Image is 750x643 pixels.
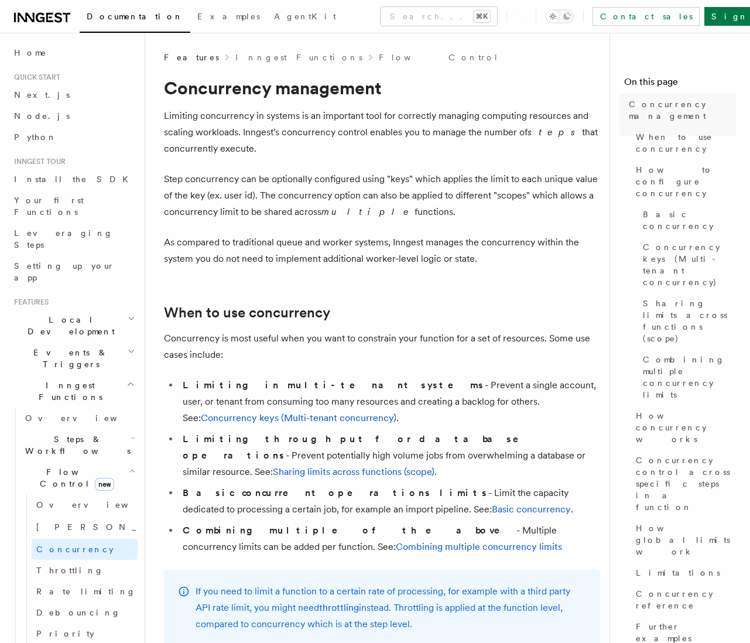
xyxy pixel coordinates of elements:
[36,522,208,532] span: [PERSON_NAME]
[164,52,219,63] span: Features
[164,77,600,98] h1: Concurrency management
[179,377,600,426] li: - Prevent a single account, user, or tenant from consuming too many resources and creating a back...
[631,562,736,583] a: Limitations
[197,12,260,21] span: Examples
[36,608,121,617] span: Debouncing
[9,347,128,370] span: Events & Triggers
[164,330,600,363] p: Concurrency is most useful when you want to constrain your function for a set of resources. Some ...
[638,293,736,349] a: Sharing limits across functions (scope)
[546,9,574,23] button: Toggle dark mode
[235,52,362,63] a: Inngest Functions
[201,412,396,423] a: Concurrency keys (Multi-tenant concurrency)
[9,126,138,148] a: Python
[36,566,104,575] span: Throttling
[396,541,562,552] a: Combining multiple concurrency limits
[593,7,700,26] a: Contact sales
[636,164,736,199] span: How to configure concurrency
[164,171,600,220] p: Step concurrency can be optionally configured using "keys" which applies the limit to each unique...
[9,190,138,223] a: Your first Functions
[636,131,736,155] span: When to use concurrency
[9,223,138,255] a: Leveraging Steps
[20,429,138,461] button: Steps & Workflows
[638,237,736,293] a: Concurrency keys (Multi-tenant concurrency)
[631,405,736,450] a: How concurrency works
[631,126,736,159] a: When to use concurrency
[381,7,497,26] button: Search...⌘K
[164,234,600,267] p: As compared to traditional queue and worker systems, Inngest manages the concurrency within the s...
[492,504,571,515] a: Basic concurrency
[9,375,138,408] button: Inngest Functions
[9,42,138,63] a: Home
[20,433,131,457] span: Steps & Workflows
[32,494,138,515] a: Overview
[25,413,146,423] span: Overview
[14,111,70,121] span: Node.js
[20,461,138,494] button: Flow Controlnew
[36,545,114,554] span: Concurrency
[36,500,157,509] span: Overview
[183,525,516,536] strong: Combining multiple of the above
[14,47,47,59] span: Home
[14,228,113,249] span: Leveraging Steps
[164,108,600,157] p: Limiting concurrency in systems is an important tool for correctly managing computing resources a...
[379,52,499,63] a: Flow Control
[36,587,136,596] span: Rate limiting
[643,354,736,401] span: Combining multiple concurrency limits
[179,431,600,480] li: - Prevent potentially high volume jobs from overwhelming a database or similar resource. See: .
[636,588,736,611] span: Concurrency reference
[32,602,138,623] a: Debouncing
[273,466,434,477] a: Sharing limits across functions (scope)
[14,261,115,282] span: Setting up your app
[179,485,600,518] li: - Limit the capacity dedicated to processing a certain job, for example an import pipeline. See: .
[9,73,60,82] span: Quick start
[196,583,586,632] p: If you need to limit a function to a certain rate of processing, for example with a third party A...
[636,410,736,445] span: How concurrency works
[20,408,138,429] a: Overview
[643,208,736,232] span: Basic concurrency
[9,314,128,337] span: Local Development
[80,4,190,33] a: Documentation
[9,297,49,307] span: Features
[32,560,138,581] a: Throttling
[631,159,736,204] a: How to configure concurrency
[14,175,135,184] span: Install the SDK
[9,157,66,166] span: Inngest tour
[9,309,138,342] button: Local Development
[32,515,138,539] a: [PERSON_NAME]
[636,522,736,558] span: How global limits work
[14,196,84,217] span: Your first Functions
[624,94,736,126] a: Concurrency management
[164,305,330,321] a: When to use concurrency
[14,90,70,100] span: Next.js
[190,4,267,32] a: Examples
[87,12,183,21] span: Documentation
[9,84,138,105] a: Next.js
[629,98,736,122] span: Concurrency management
[319,602,359,613] a: throttling
[321,206,415,217] em: multiple
[638,204,736,237] a: Basic concurrency
[528,126,582,138] em: steps
[14,132,57,142] span: Python
[631,450,736,518] a: Concurrency control across specific steps in a function
[183,433,535,461] strong: Limiting throughput for database operations
[183,379,485,391] strong: Limiting in multi-tenant systems
[274,12,336,21] span: AgentKit
[36,629,94,638] span: Priority
[631,583,736,616] a: Concurrency reference
[638,349,736,405] a: Combining multiple concurrency limits
[95,478,114,491] span: new
[643,241,736,288] span: Concurrency keys (Multi-tenant concurrency)
[9,379,126,403] span: Inngest Functions
[20,466,129,490] span: Flow Control
[624,75,736,94] h4: On this page
[636,567,720,579] span: Limitations
[9,255,138,288] a: Setting up your app
[183,487,488,498] strong: Basic concurrent operations limits
[9,342,138,375] button: Events & Triggers
[9,169,138,190] a: Install the SDK
[32,539,138,560] a: Concurrency
[474,11,490,22] kbd: ⌘K
[32,581,138,602] a: Rate limiting
[179,522,600,555] li: - Multiple concurrency limits can be added per function. See:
